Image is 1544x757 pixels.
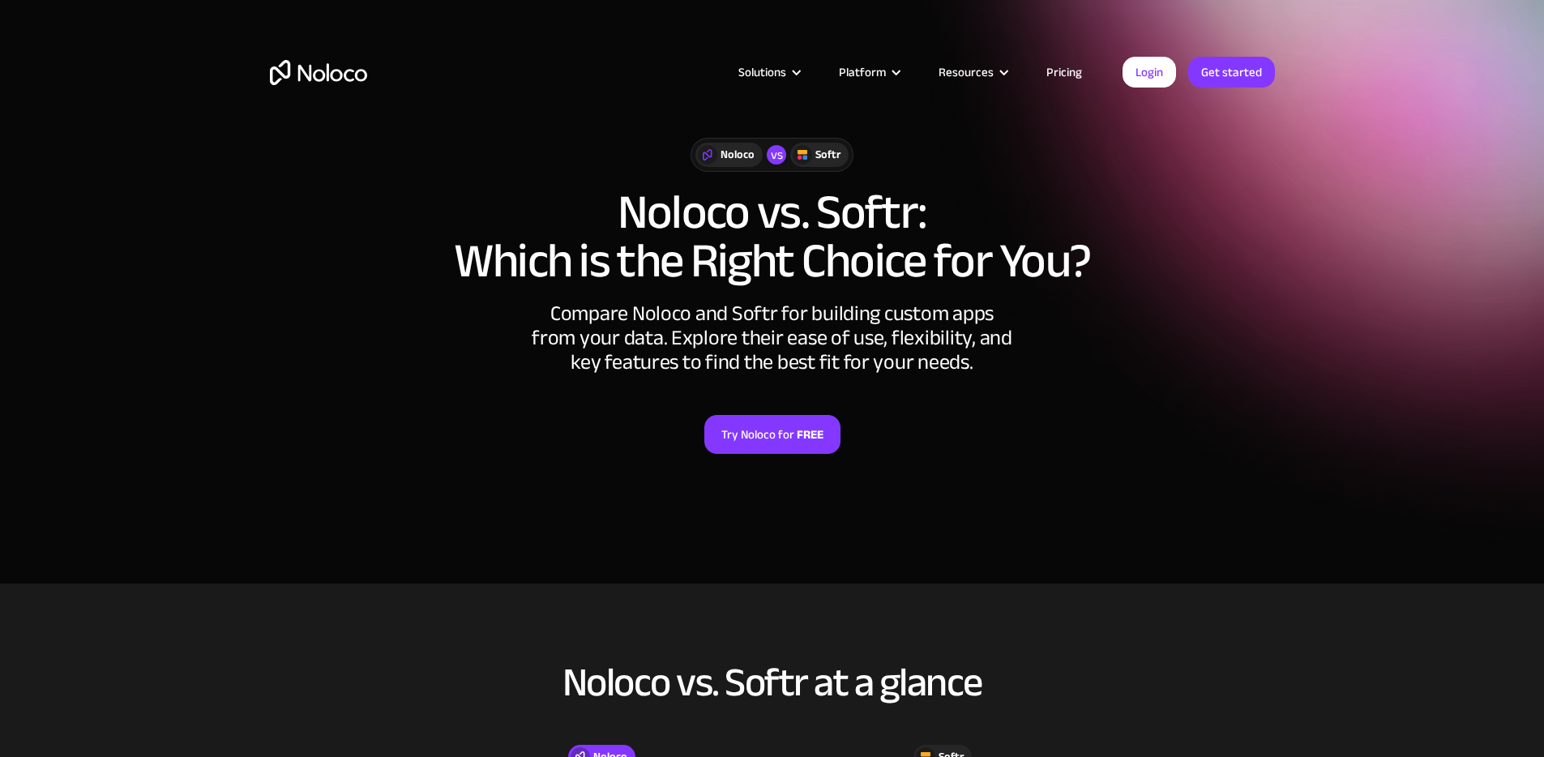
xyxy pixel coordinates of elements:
[1188,57,1275,88] a: Get started
[270,60,367,85] a: home
[918,62,1026,83] div: Resources
[1123,57,1176,88] a: Login
[738,62,786,83] div: Solutions
[704,415,840,454] a: Try Noloco forFREE
[819,62,918,83] div: Platform
[1026,62,1102,83] a: Pricing
[718,62,819,83] div: Solutions
[815,146,840,164] div: Softr
[529,302,1016,374] div: Compare Noloco and Softr for building custom apps from your data. Explore their ease of use, flex...
[797,424,823,445] strong: FREE
[839,62,886,83] div: Platform
[939,62,994,83] div: Resources
[270,188,1275,285] h1: Noloco vs. Softr: Which is the Right Choice for You?
[721,146,755,164] div: Noloco
[270,661,1275,704] h2: Noloco vs. Softr at a glance
[767,145,786,165] div: vs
